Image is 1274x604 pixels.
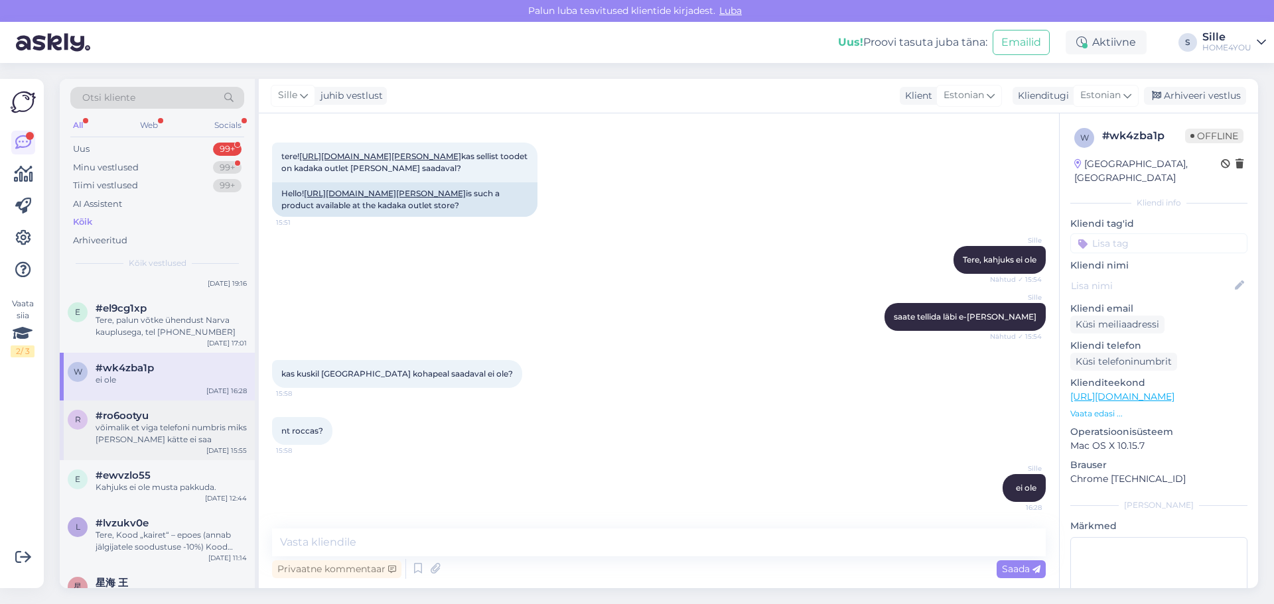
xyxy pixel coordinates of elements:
div: Küsi meiliaadressi [1070,316,1165,333]
div: [PERSON_NAME] [1070,499,1247,511]
div: [DATE] 17:01 [207,338,247,348]
span: w [74,367,82,377]
span: w [1080,133,1089,143]
input: Lisa tag [1070,233,1247,253]
p: Mac OS X 10.15.7 [1070,439,1247,453]
span: Sille [992,463,1042,473]
div: 2 / 3 [11,345,35,357]
button: Emailid [993,30,1050,55]
div: [DATE] 11:14 [208,553,247,563]
span: Tere, kahjuks ei ole [963,255,1036,265]
div: 99+ [213,179,242,192]
div: Kahjuks ei ole musta pakkuda. [96,481,247,493]
span: Kõik vestlused [129,257,186,269]
div: # wk4zba1p [1102,128,1185,144]
p: Kliendi tag'id [1070,217,1247,231]
span: Estonian [1080,88,1121,103]
span: kas kuskil [GEOGRAPHIC_DATA] kohapeal saadaval ei ole? [281,369,513,379]
div: Web [137,117,161,134]
div: Küsi telefoninumbrit [1070,353,1177,371]
div: Kõik [73,215,92,229]
div: Tere, Kood „kairet“ – epoes (annab jälgijatele soodustuse -10%) Kood „vedomhouse10“ – epoes (anna... [96,529,247,553]
div: Socials [212,117,244,134]
div: Tere, palun võtke ühendust Narva kauplusega, tel [PHONE_NUMBER] [96,314,247,338]
input: Lisa nimi [1071,278,1232,293]
a: [URL][DOMAIN_NAME][PERSON_NAME] [299,151,461,161]
div: Uus [73,143,90,156]
div: Sille [1202,32,1251,42]
div: [DATE] 12:44 [205,493,247,503]
b: Uus! [838,36,863,48]
span: Saada [1002,563,1040,575]
span: nt roccas? [281,426,323,436]
span: #lvzukv0e [96,517,149,529]
div: [DATE] 19:16 [208,278,247,288]
div: [GEOGRAPHIC_DATA], [GEOGRAPHIC_DATA] [1074,157,1221,185]
span: 星 [74,581,82,591]
span: 15:58 [276,389,326,398]
div: Privaatne kommentaar [272,560,401,578]
span: tere! kas sellist toodet on kadaka outlet [PERSON_NAME] saadaval? [281,151,530,173]
span: saate tellida läbi e-[PERSON_NAME] [894,312,1036,322]
div: 99+ [213,143,242,156]
div: Proovi tasuta juba täna: [838,34,987,50]
a: SilleHOME4YOU [1202,32,1266,53]
p: Märkmed [1070,519,1247,533]
div: AI Assistent [73,198,122,211]
a: [URL][DOMAIN_NAME][PERSON_NAME] [304,188,466,198]
span: e [75,474,80,484]
span: Offline [1185,129,1243,143]
span: 15:51 [276,217,326,227]
div: Minu vestlused [73,161,139,174]
span: 16:28 [992,503,1042,513]
span: #wk4zba1p [96,362,154,374]
span: #ro6ootyu [96,410,149,422]
span: Estonian [944,88,984,103]
p: Kliendi nimi [1070,259,1247,272]
div: [DATE] 16:28 [206,386,247,396]
div: Tiimi vestlused [73,179,138,192]
p: Operatsioonisüsteem [1070,425,1247,439]
div: juhib vestlust [315,89,383,103]
span: l [76,522,80,532]
div: Klienditugi [1013,89,1069,103]
span: #ewvzlo55 [96,469,151,481]
span: 15:58 [276,446,326,455]
span: ei ole [1016,483,1036,493]
span: e [75,307,80,317]
a: [URL][DOMAIN_NAME] [1070,391,1174,402]
div: Klient [900,89,932,103]
div: S [1178,33,1197,52]
div: 99+ [213,161,242,174]
p: Kliendi email [1070,302,1247,316]
span: Otsi kliente [82,91,135,105]
span: #el9cg1xp [96,302,147,314]
span: 星海 王 [96,577,128,589]
p: Vaata edasi ... [1070,408,1247,420]
div: [DATE] 15:55 [206,446,247,455]
span: Nähtud ✓ 15:54 [990,274,1042,284]
div: võimalik et viga telefoni numbris miks [PERSON_NAME] kätte ei saa [96,422,247,446]
div: Hello! is such a product available at the kadaka outlet store? [272,182,537,217]
span: r [75,414,81,424]
span: Luba [715,5,746,17]
p: Brauser [1070,458,1247,472]
div: Arhiveeri vestlus [1144,87,1246,105]
div: ei ole [96,374,247,386]
span: Sille [278,88,297,103]
span: Sille [992,292,1042,302]
div: All [70,117,86,134]
p: Klienditeekond [1070,376,1247,390]
div: Kliendi info [1070,197,1247,209]
p: Chrome [TECHNICAL_ID] [1070,472,1247,486]
p: Kliendi telefon [1070,339,1247,353]
div: Aktiivne [1066,30,1147,54]
div: HOME4YOU [1202,42,1251,53]
img: Askly Logo [11,90,36,115]
div: Arhiveeritud [73,234,127,247]
span: Nähtud ✓ 15:54 [990,332,1042,341]
div: Vaata siia [11,298,35,357]
span: Sille [992,235,1042,245]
